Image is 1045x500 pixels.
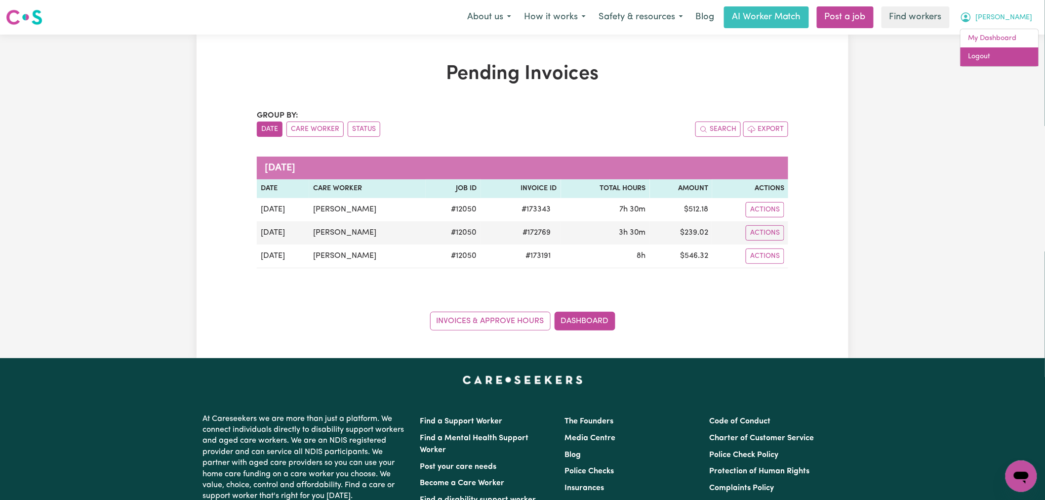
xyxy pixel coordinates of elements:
a: The Founders [564,417,613,425]
button: How it works [518,7,592,28]
a: Logout [961,47,1039,66]
button: About us [461,7,518,28]
iframe: Button to launch messaging window [1005,460,1037,492]
span: 3 hours 30 minutes [619,229,646,237]
img: Careseekers logo [6,8,42,26]
td: # 12050 [426,198,481,221]
a: Careseekers home page [463,376,583,384]
td: # 12050 [426,221,481,245]
a: Charter of Customer Service [710,434,814,442]
a: Find workers [882,6,950,28]
button: Actions [746,202,784,217]
div: My Account [960,29,1039,67]
a: Post your care needs [420,463,496,471]
a: Find a Support Worker [420,417,502,425]
a: AI Worker Match [724,6,809,28]
a: Careseekers logo [6,6,42,29]
button: sort invoices by care worker [286,122,344,137]
button: sort invoices by paid status [348,122,380,137]
th: Amount [650,179,712,198]
td: # 12050 [426,245,481,268]
td: [PERSON_NAME] [309,198,426,221]
a: Complaints Policy [710,484,774,492]
a: Police Checks [564,467,614,475]
td: [PERSON_NAME] [309,245,426,268]
button: My Account [954,7,1039,28]
a: Become a Care Worker [420,479,504,487]
a: My Dashboard [961,29,1039,48]
a: Dashboard [555,312,615,331]
a: Police Check Policy [710,451,779,459]
span: # 173343 [516,204,557,215]
span: [PERSON_NAME] [976,12,1033,23]
td: [PERSON_NAME] [309,221,426,245]
th: Date [257,179,309,198]
h1: Pending Invoices [257,62,788,86]
td: $ 512.18 [650,198,712,221]
button: Search [695,122,741,137]
a: Post a job [817,6,874,28]
td: [DATE] [257,198,309,221]
a: Blog [689,6,720,28]
button: Actions [746,225,784,241]
a: Code of Conduct [710,417,771,425]
span: 7 hours 30 minutes [619,206,646,213]
td: [DATE] [257,221,309,245]
th: Care Worker [309,179,426,198]
td: $ 546.32 [650,245,712,268]
span: # 173191 [520,250,557,262]
a: Invoices & Approve Hours [430,312,551,331]
button: Actions [746,249,784,264]
button: sort invoices by date [257,122,282,137]
td: $ 239.02 [650,221,712,245]
span: # 172769 [517,227,557,239]
a: Protection of Human Rights [710,467,810,475]
a: Insurances [564,484,604,492]
a: Media Centre [564,434,615,442]
caption: [DATE] [257,157,788,179]
span: Group by: [257,112,298,120]
th: Actions [712,179,788,198]
a: Find a Mental Health Support Worker [420,434,528,454]
button: Safety & resources [592,7,689,28]
span: 8 hours [637,252,646,260]
button: Export [743,122,788,137]
th: Job ID [426,179,481,198]
th: Invoice ID [481,179,561,198]
th: Total Hours [561,179,650,198]
td: [DATE] [257,245,309,268]
a: Blog [564,451,581,459]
